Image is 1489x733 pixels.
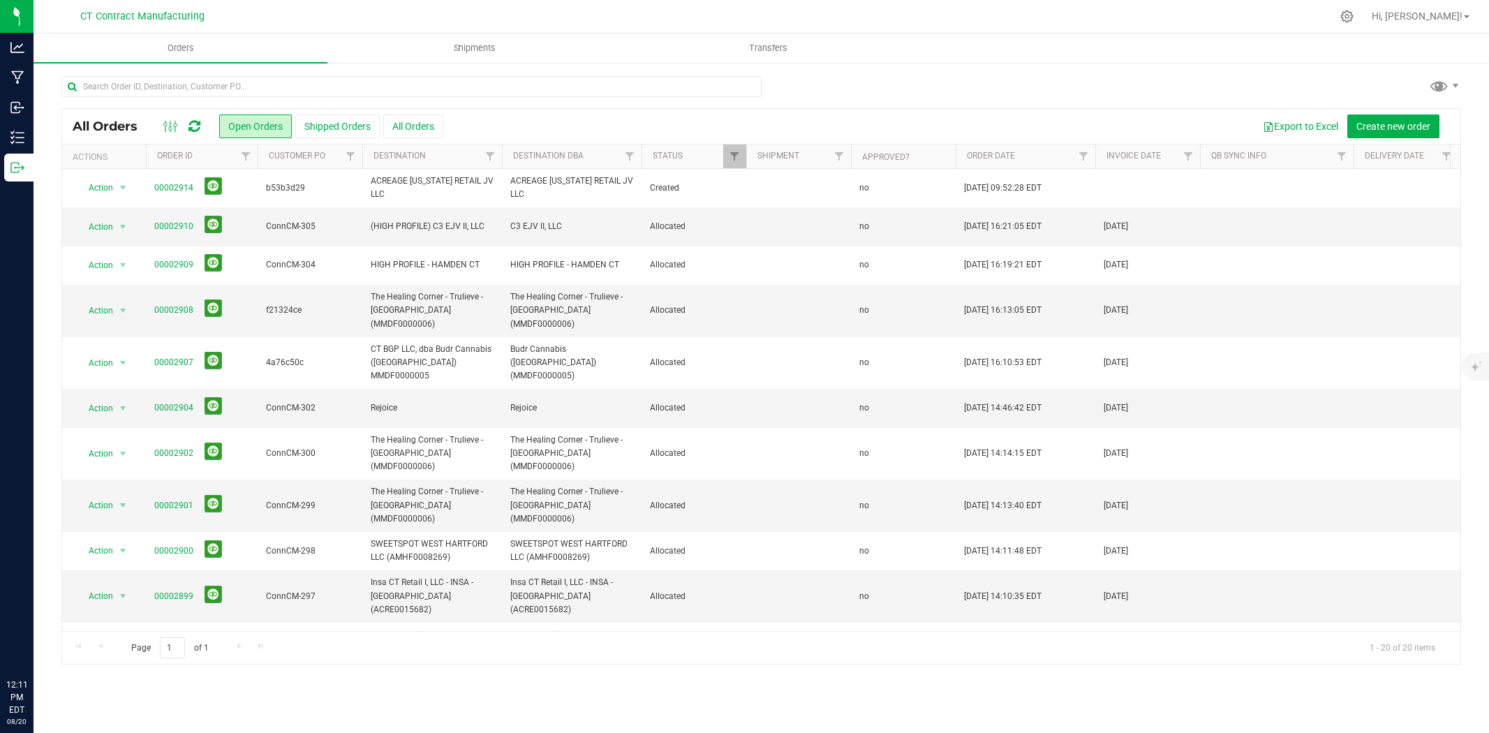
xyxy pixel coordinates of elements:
span: C3 EJV II, LLC [510,220,633,233]
span: Action [76,399,114,418]
span: Allocated [650,258,738,272]
span: Action [76,256,114,275]
span: HIGH PROFILE - HAMDEN CT [510,258,633,272]
button: Open Orders [219,114,292,138]
span: The Healing Corner - Trulieve - [GEOGRAPHIC_DATA] (MMDF0000006) [510,485,633,526]
a: Order ID [157,151,193,161]
span: [DATE] [1104,499,1128,512]
span: Action [76,353,114,373]
span: ConnCM-298 [266,545,354,558]
span: The Healing Corner - Trulieve - [GEOGRAPHIC_DATA] (MMDF0000006) [371,434,494,474]
div: Actions [73,152,140,162]
span: CT Contract Manufacturing [80,10,205,22]
span: Action [76,301,114,320]
span: no [859,182,869,195]
a: Order Date [967,151,1015,161]
span: [DATE] 09:52:28 EDT [964,182,1042,195]
span: The Healing Corner - Trulieve - [GEOGRAPHIC_DATA] (MMDF0000006) [510,290,633,331]
a: 00002909 [154,258,193,272]
span: select [114,178,132,198]
inline-svg: Outbound [10,161,24,175]
a: Filter [479,145,502,168]
a: Destination [373,151,426,161]
span: Allocated [650,545,738,558]
span: Action [76,586,114,606]
span: [DATE] [1104,356,1128,369]
span: [DATE] [1104,258,1128,272]
span: [DATE] [1104,220,1128,233]
span: no [859,258,869,272]
a: 00002907 [154,356,193,369]
span: no [859,304,869,317]
span: The Healing Corner - Trulieve - [GEOGRAPHIC_DATA] (MMDF0000006) [371,485,494,526]
span: [DATE] 16:21:05 EDT [964,220,1042,233]
a: Transfers [621,34,915,63]
span: select [114,496,132,515]
span: no [859,447,869,460]
input: 1 [160,637,185,659]
span: Allocated [650,590,738,603]
a: Filter [723,145,746,168]
span: ConnCM-300 [266,447,354,460]
span: [DATE] 14:10:35 EDT [964,590,1042,603]
a: 00002899 [154,590,193,603]
span: Allocated [650,304,738,317]
inline-svg: Analytics [10,40,24,54]
span: Transfers [730,42,806,54]
span: Action [76,178,114,198]
span: Rejoice [371,401,494,415]
span: Allocated [650,499,738,512]
span: ConnCM-302 [266,401,354,415]
span: select [114,399,132,418]
span: Action [76,444,114,464]
span: no [859,356,869,369]
a: Filter [1331,145,1354,168]
span: Create new order [1356,121,1430,132]
span: select [114,301,132,320]
span: Insa CT Retail II, LLC - INSA - [GEOGRAPHIC_DATA] (ACRE0015678) [510,628,633,669]
span: select [114,444,132,464]
span: CT BGP LLC, dba Budr Cannabis ([GEOGRAPHIC_DATA]) MMDF0000005 [371,343,494,383]
a: 00002904 [154,401,193,415]
span: ACREAGE [US_STATE] RETAIL JV LLC [510,175,633,201]
span: Hi, [PERSON_NAME]! [1372,10,1462,22]
span: ConnCM-304 [266,258,354,272]
span: Insa CT Retail II, LLC - INSA - [GEOGRAPHIC_DATA] (ACRE0015678) [371,628,494,669]
span: HIGH PROFILE - HAMDEN CT [371,258,494,272]
span: Action [76,217,114,237]
span: no [859,499,869,512]
div: Manage settings [1338,10,1356,23]
span: [DATE] 14:11:48 EDT [964,545,1042,558]
span: ConnCM-299 [266,499,354,512]
span: Shipments [435,42,514,54]
button: Shipped Orders [295,114,380,138]
span: [DATE] 16:10:53 EDT [964,356,1042,369]
a: Filter [339,145,362,168]
a: 00002908 [154,304,193,317]
span: Page of 1 [119,637,220,659]
span: [DATE] 14:14:15 EDT [964,447,1042,460]
a: Shipments [327,34,621,63]
inline-svg: Inbound [10,101,24,114]
a: Approved? [862,152,910,162]
inline-svg: Manufacturing [10,71,24,84]
span: select [114,586,132,606]
a: Destination DBA [513,151,584,161]
span: Insa CT Retail I, LLC - INSA - [GEOGRAPHIC_DATA] (ACRE0015682) [510,576,633,616]
button: Export to Excel [1254,114,1347,138]
a: 00002902 [154,447,193,460]
span: select [114,353,132,373]
span: no [859,220,869,233]
span: The Healing Corner - Trulieve - [GEOGRAPHIC_DATA] (MMDF0000006) [371,290,494,331]
span: [DATE] 16:19:21 EDT [964,258,1042,272]
span: Created [650,182,738,195]
span: b53b3d29 [266,182,354,195]
span: Action [76,496,114,515]
input: Search Order ID, Destination, Customer PO... [61,76,762,97]
span: [DATE] 14:46:42 EDT [964,401,1042,415]
a: Filter [1177,145,1200,168]
span: no [859,401,869,415]
a: Filter [1072,145,1095,168]
span: no [859,590,869,603]
button: Create new order [1347,114,1439,138]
